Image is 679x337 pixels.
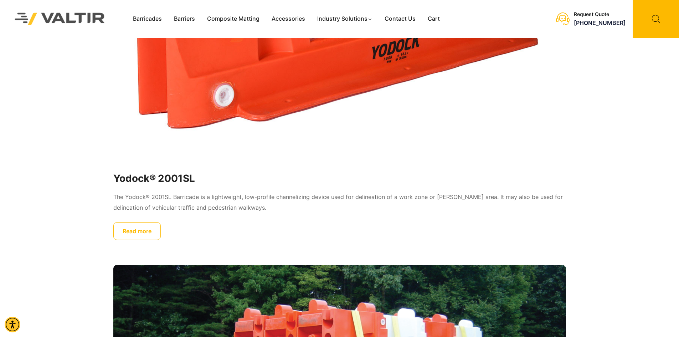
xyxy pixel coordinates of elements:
[311,14,379,24] a: Industry Solutions
[5,3,114,34] img: Valtir Rentals
[113,222,161,240] a: Read more Yodock® 2001SL
[266,14,311,24] a: Accessories
[113,192,566,213] p: The Yodock® 2001SL Barricade is a lightweight, low-profile channelizing device used for delineati...
[379,14,422,24] a: Contact Us
[574,19,626,26] a: call (888) 496-3625
[168,14,201,24] a: Barriers
[113,172,566,185] a: Yodock® 2001SL
[5,317,20,332] div: Accessibility Menu
[574,11,626,17] div: Request Quote
[127,14,168,24] a: Barricades
[201,14,266,24] a: Composite Matting
[422,14,446,24] a: Cart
